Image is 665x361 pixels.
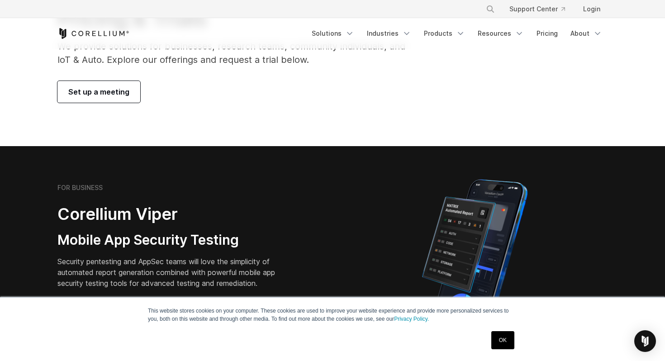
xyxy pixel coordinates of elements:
div: Navigation Menu [306,25,608,42]
a: Corellium Home [57,28,129,39]
a: Solutions [306,25,360,42]
div: Navigation Menu [475,1,608,17]
a: Pricing [531,25,563,42]
a: About [565,25,608,42]
a: Resources [472,25,529,42]
h3: Mobile App Security Testing [57,232,289,249]
a: Privacy Policy. [394,316,429,322]
a: OK [491,331,514,349]
div: Open Intercom Messenger [634,330,656,352]
a: Industries [361,25,417,42]
img: Corellium MATRIX automated report on iPhone showing app vulnerability test results across securit... [407,175,543,333]
a: Products [418,25,470,42]
h6: FOR BUSINESS [57,184,103,192]
button: Search [482,1,499,17]
p: This website stores cookies on your computer. These cookies are used to improve your website expe... [148,307,517,323]
a: Set up a meeting [57,81,140,103]
h2: Corellium Viper [57,204,289,224]
span: Set up a meeting [68,86,129,97]
a: Support Center [502,1,572,17]
a: Login [576,1,608,17]
p: Security pentesting and AppSec teams will love the simplicity of automated report generation comb... [57,256,289,289]
p: We provide solutions for businesses, research teams, community individuals, and IoT & Auto. Explo... [57,39,418,66]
